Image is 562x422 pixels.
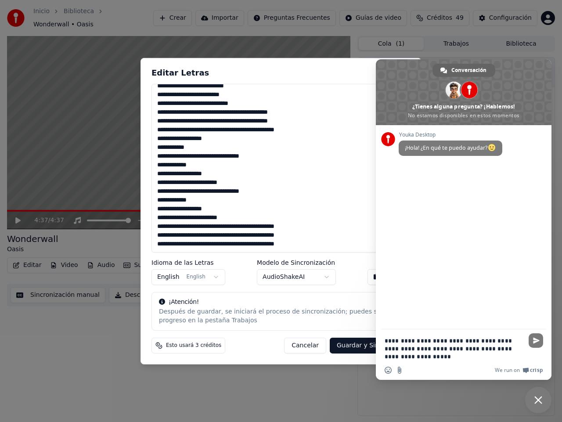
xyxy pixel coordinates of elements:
[387,273,405,281] div: Pegar
[257,260,336,266] label: Modelo de Sincronización
[330,338,411,353] button: Guardar y Sincronizar
[432,64,495,77] div: Conversación
[284,338,326,353] button: Cancelar
[451,64,486,77] span: Conversación
[159,307,403,325] div: Después de guardar, se iniciará el proceso de sincronización; puedes seguir el progreso en la pes...
[151,69,411,76] h2: Editar Letras
[367,269,411,285] button: Pegar
[151,260,225,266] label: Idioma de las Letras
[159,298,403,307] div: ¡Atención!
[166,342,221,349] span: Esto usará 3 créditos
